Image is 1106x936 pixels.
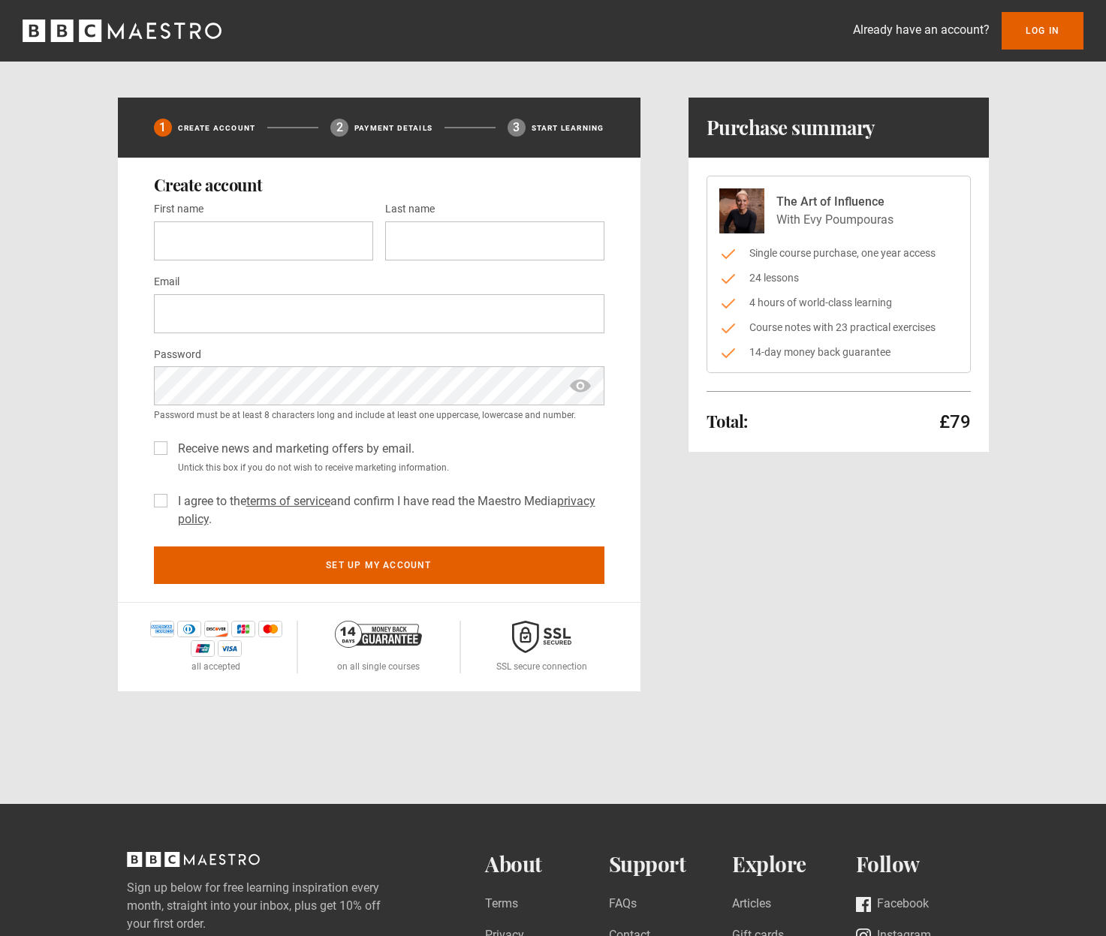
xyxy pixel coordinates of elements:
[776,211,894,229] p: With Evy Poumpouras
[330,119,348,137] div: 2
[853,21,990,39] p: Already have an account?
[354,122,432,134] p: Payment details
[719,245,958,261] li: Single course purchase, one year access
[127,879,426,933] label: Sign up below for free learning inspiration every month, straight into your inbox, plus get 10% o...
[856,895,929,915] a: Facebook
[246,494,330,508] a: terms of service
[172,440,414,458] label: Receive news and marketing offers by email.
[719,320,958,336] li: Course notes with 23 practical exercises
[172,461,604,474] small: Untick this box if you do not wish to receive marketing information.
[154,200,203,218] label: First name
[127,857,260,871] a: BBC Maestro, back to top
[1002,12,1083,50] a: Log In
[150,621,174,637] img: amex
[496,660,587,673] p: SSL secure connection
[204,621,228,637] img: discover
[719,270,958,286] li: 24 lessons
[732,852,856,877] h2: Explore
[732,895,771,915] a: Articles
[177,621,201,637] img: diners
[337,660,420,673] p: on all single courses
[154,273,179,291] label: Email
[335,621,422,648] img: 14-day-money-back-guarantee-42d24aedb5115c0ff13b.png
[568,366,592,405] span: show password
[485,852,609,877] h2: About
[485,895,518,915] a: Terms
[154,546,604,584] button: Set up my account
[178,122,256,134] p: Create Account
[218,640,242,657] img: visa
[191,640,215,657] img: unionpay
[609,852,733,877] h2: Support
[154,176,604,194] h2: Create account
[23,20,222,42] svg: BBC Maestro
[707,116,875,140] h1: Purchase summary
[385,200,435,218] label: Last name
[856,852,980,877] h2: Follow
[191,660,240,673] p: all accepted
[939,410,971,434] p: £79
[719,345,958,360] li: 14-day money back guarantee
[719,295,958,311] li: 4 hours of world-class learning
[231,621,255,637] img: jcb
[609,895,637,915] a: FAQs
[154,408,604,422] small: Password must be at least 8 characters long and include at least one uppercase, lowercase and num...
[532,122,604,134] p: Start learning
[127,852,260,867] svg: BBC Maestro, back to top
[508,119,526,137] div: 3
[258,621,282,637] img: mastercard
[154,346,201,364] label: Password
[172,492,604,528] label: I agree to the and confirm I have read the Maestro Media .
[154,119,172,137] div: 1
[776,193,894,211] p: The Art of Influence
[707,412,748,430] h2: Total:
